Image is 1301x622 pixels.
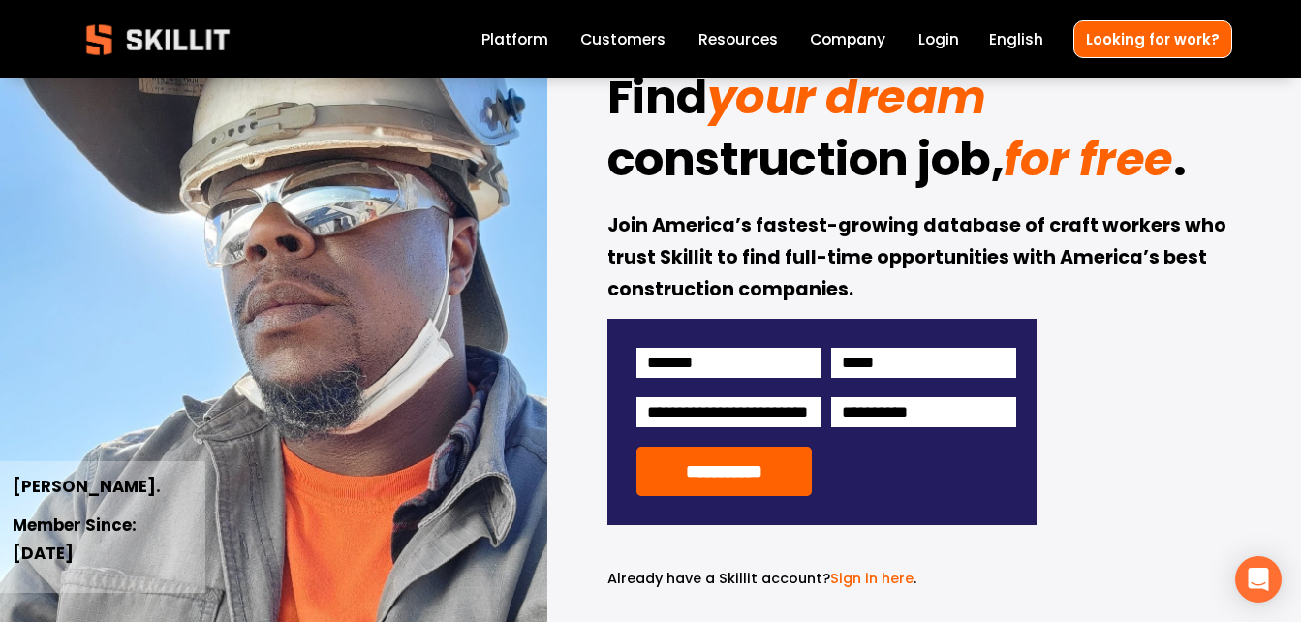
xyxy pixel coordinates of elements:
strong: . [1173,124,1187,203]
div: language picker [989,26,1043,52]
p: . [607,568,1037,590]
span: English [989,28,1043,50]
img: Skillit [70,11,246,69]
a: Platform [481,26,548,52]
strong: Find [607,62,707,141]
strong: Join America’s fastest-growing database of craft workers who trust Skillit to find full-time oppo... [607,211,1230,306]
a: Looking for work? [1073,20,1232,58]
em: your dream [707,65,986,130]
a: folder dropdown [698,26,778,52]
strong: Member Since: [DATE] [13,513,140,569]
div: Open Intercom Messenger [1235,556,1282,603]
span: Already have a Skillit account? [607,569,830,588]
a: Company [810,26,885,52]
a: Customers [580,26,666,52]
strong: [PERSON_NAME]. [13,474,161,502]
a: Login [918,26,959,52]
a: Sign in here [830,569,914,588]
em: for free [1004,127,1172,192]
strong: construction job, [607,124,1005,203]
span: Resources [698,28,778,50]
